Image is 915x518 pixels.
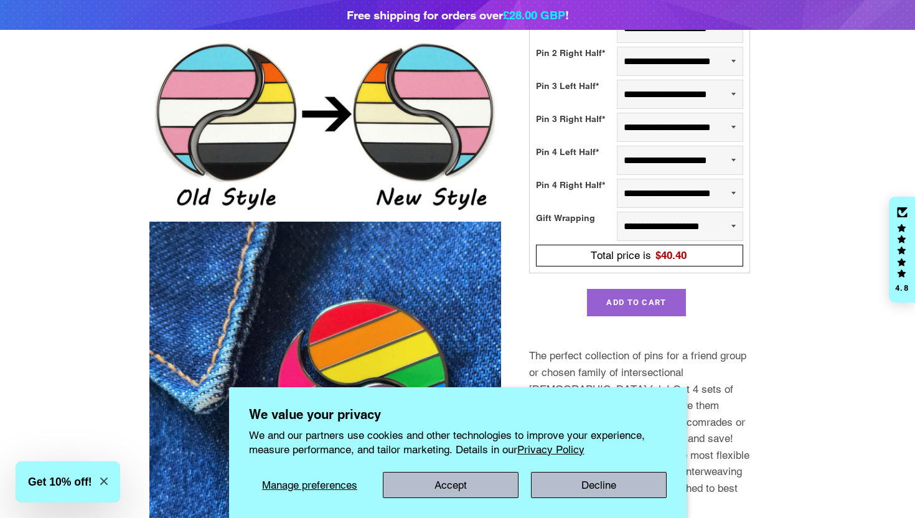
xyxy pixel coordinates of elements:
[540,247,739,264] div: Total price is$40.40
[894,284,909,292] div: 4.8
[536,47,617,76] div: Pin 2 Right Half
[517,443,584,456] a: Privacy Policy
[529,347,750,513] p: The perfect collection of pins for a friend group or chosen family of intersectional [DEMOGRAPHIC...
[149,39,501,212] img: Customizable Pride Pin - Crew Pack
[617,146,743,175] select: Pin 4 Left Half
[536,146,617,175] div: Pin 4 Left Half
[503,8,565,22] span: £28.00 GBP
[587,289,685,316] button: Add to Cart
[889,197,915,303] div: Click to open Judge.me floating reviews tab
[536,80,617,109] div: Pin 3 Left Half
[531,472,667,498] button: Decline
[617,47,743,76] select: Pin 2 Right Half
[617,212,743,241] select: Gift Wrapping
[249,407,667,422] h2: We value your privacy
[655,249,687,261] span: $
[536,212,617,241] div: Gift Wrapping
[262,479,357,491] span: Manage preferences
[606,298,666,307] span: Add to Cart
[617,80,743,109] select: Pin 3 Left Half
[661,249,687,261] span: 40.40
[383,472,518,498] button: Accept
[347,6,569,24] div: Free shipping for orders over !
[536,113,617,142] div: Pin 3 Right Half
[617,113,743,142] select: Pin 3 Right Half
[617,179,743,208] select: Pin 4 Right Half
[536,179,617,208] div: Pin 4 Right Half
[249,472,371,498] button: Manage preferences
[249,428,667,456] p: We and our partners use cookies and other technologies to improve your experience, measure perfor...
